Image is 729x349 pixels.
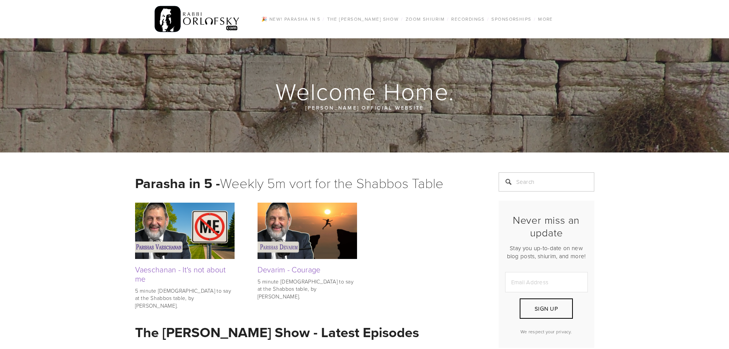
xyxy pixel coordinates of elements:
a: Sponsorships [489,14,533,24]
a: 🎉 NEW! Parasha in 5 [259,14,323,24]
p: 5 minute [DEMOGRAPHIC_DATA] to say at the Shabbos table, by [PERSON_NAME]. [258,278,357,300]
span: / [447,16,449,22]
a: The [PERSON_NAME] Show [325,14,401,24]
img: Vaeschanan - It's not about me [135,203,235,259]
input: Search [499,172,594,192]
p: Stay you up-to-date on new blog posts, shiurim, and more! [505,244,588,260]
button: Sign Up [520,298,572,319]
p: We respect your privacy. [505,328,588,335]
span: / [487,16,489,22]
a: Recordings [449,14,487,24]
a: Vaeschanan - It's not about me [135,264,226,284]
span: / [323,16,325,22]
strong: Parasha in 5 - [135,173,220,193]
span: Sign Up [535,305,558,313]
p: [PERSON_NAME] official website [181,103,548,112]
span: / [401,16,403,22]
h1: Weekly 5m vort for the Shabbos Table [135,172,479,193]
a: Zoom Shiurim [403,14,447,24]
a: Devarim - Courage [258,264,321,275]
strong: The [PERSON_NAME] Show - Latest Episodes [135,322,419,342]
input: Email Address [505,272,588,292]
p: 5 minute [DEMOGRAPHIC_DATA] to say at the Shabbos table, by [PERSON_NAME]. [135,287,235,310]
h2: Never miss an update [505,214,588,239]
h1: Welcome Home. [135,79,595,103]
span: / [534,16,536,22]
img: Devarim - Courage [258,203,357,259]
a: More [536,14,555,24]
img: RabbiOrlofsky.com [155,4,240,34]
